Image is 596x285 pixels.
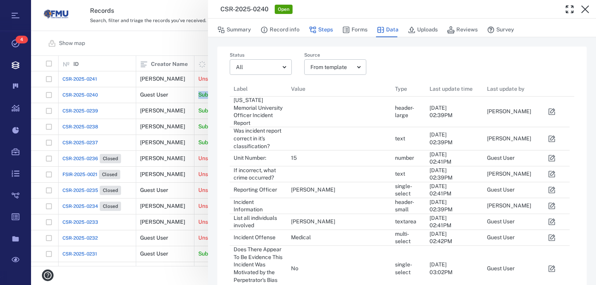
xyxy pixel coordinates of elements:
div: List all individuals involved [234,214,283,230]
button: Close [577,2,593,17]
div: text [395,170,405,178]
div: Last update by [483,78,541,100]
div: [PERSON_NAME] [291,186,335,194]
div: Was incident report correct in it's classification? [234,127,283,150]
div: Reporting Officer [234,186,277,194]
button: Summary [217,22,251,37]
div: Value [287,78,391,100]
div: [DATE] 02:39PM [430,199,452,214]
div: [DATE] 02:39PM [430,131,452,146]
div: All [236,63,279,72]
button: Uploads [408,22,438,37]
div: header-large [395,104,422,119]
button: Data [377,22,398,37]
div: Unit Number: [234,154,266,162]
div: number [395,154,414,162]
label: Status [230,53,292,59]
div: [PERSON_NAME] [291,218,335,226]
div: text [395,135,405,143]
div: [DATE] 02:39PM [430,167,452,182]
div: Medical [291,234,311,242]
div: [DATE] 02:41PM [430,183,451,198]
div: No [291,265,298,273]
div: [DATE] 03:02PM [430,261,452,276]
div: Last update by [487,78,525,100]
div: Last update time [426,78,483,100]
button: Forms [342,22,367,37]
div: Incident Information [234,199,283,214]
div: [PERSON_NAME] [487,108,531,116]
span: Open [276,6,291,13]
div: multi-select [395,230,422,245]
div: [PERSON_NAME] [487,202,531,210]
div: header-small [395,199,422,214]
span: 4 [16,36,28,43]
button: Reviews [447,22,478,37]
button: Record info [260,22,300,37]
div: [DATE] 02:41PM [430,214,451,230]
div: Guest User [487,154,515,162]
h3: CSR-2025-0240 [220,5,269,14]
div: Type [395,78,407,100]
div: Type [391,78,426,100]
button: Survey [487,22,514,37]
div: [US_STATE] Memorial University Officer Incident Report [234,97,283,127]
div: single-select [395,261,422,276]
div: Label [230,78,287,100]
div: [PERSON_NAME] [487,135,531,143]
div: Guest User [487,234,515,242]
div: If incorrect, what crime occurred? [234,167,283,182]
div: [PERSON_NAME] [487,170,531,178]
div: textarea [395,218,416,226]
button: Toggle Fullscreen [562,2,577,17]
div: 15 [291,154,297,162]
span: Help [17,5,33,12]
div: Guest User [487,265,515,273]
div: Guest User [487,186,515,194]
div: [DATE] 02:39PM [430,104,452,119]
div: Last update time [430,78,473,100]
div: Label [234,78,248,100]
button: Steps [309,22,333,37]
div: [DATE] 02:42PM [430,230,452,245]
div: [DATE] 02:41PM [430,151,451,166]
label: Source [304,53,366,59]
div: single-select [395,183,422,198]
div: Value [291,78,305,100]
div: Guest User [487,218,515,226]
div: From template [310,63,354,72]
div: Incident Offense [234,234,275,242]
